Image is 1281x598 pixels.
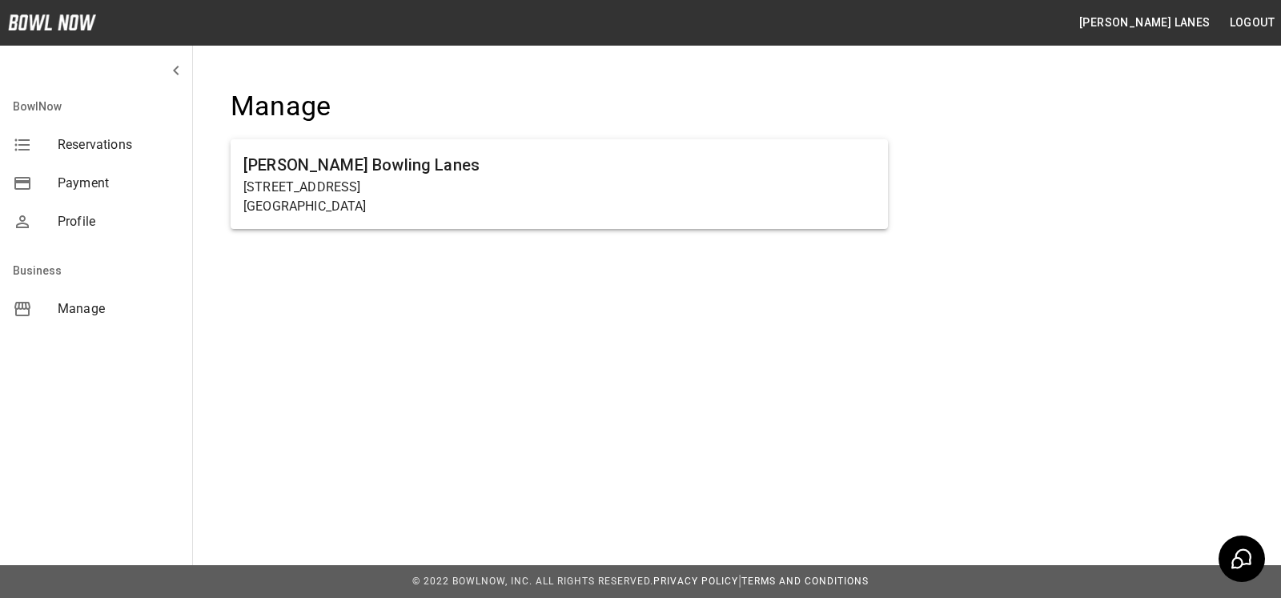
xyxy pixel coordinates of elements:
span: Profile [58,212,179,231]
span: Reservations [58,135,179,155]
p: [STREET_ADDRESS] [243,178,875,197]
span: Payment [58,174,179,193]
img: logo [8,14,96,30]
span: © 2022 BowlNow, Inc. All Rights Reserved. [412,576,653,587]
span: Manage [58,299,179,319]
h6: [PERSON_NAME] Bowling Lanes [243,152,875,178]
a: Terms and Conditions [741,576,869,587]
button: [PERSON_NAME] Lanes [1073,8,1217,38]
p: [GEOGRAPHIC_DATA] [243,197,875,216]
h4: Manage [231,90,888,123]
a: Privacy Policy [653,576,738,587]
button: Logout [1223,8,1281,38]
